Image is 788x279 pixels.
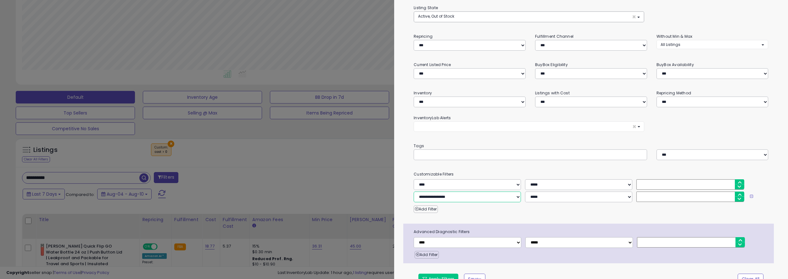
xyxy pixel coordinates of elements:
small: BuyBox Availability [657,62,694,67]
small: Listings with Cost [535,90,570,96]
small: Current Listed Price [414,62,451,67]
button: Active, Out of Stock × [414,12,644,22]
span: × [632,123,636,130]
button: All Listings [657,40,768,49]
span: Advanced Diagnostic Filters [409,228,774,235]
button: × [414,121,644,132]
button: Add Filter [414,205,438,213]
small: InventoryLab Alerts [414,115,451,120]
small: Tags [409,142,773,149]
span: All Listings [661,42,680,47]
button: Add Filter [415,251,439,259]
small: BuyBox Eligibility [535,62,568,67]
small: Repricing Method [657,90,691,96]
small: Customizable Filters [409,171,773,178]
small: Inventory [414,90,432,96]
small: Listing State [414,5,438,10]
small: Fulfillment Channel [535,34,573,39]
span: Active, Out of Stock [418,14,454,19]
small: Repricing [414,34,433,39]
span: × [632,14,636,20]
small: Without Min & Max [657,34,693,39]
